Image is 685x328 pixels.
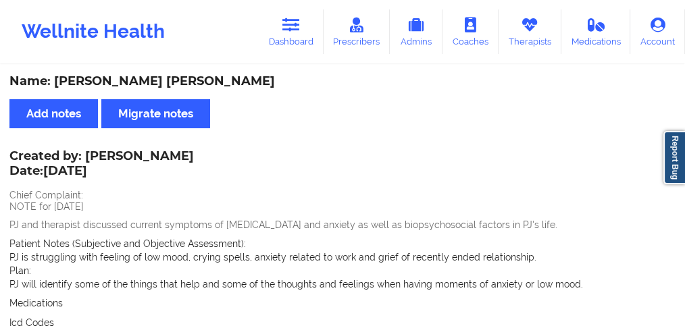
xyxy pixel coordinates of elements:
a: Report Bug [663,131,685,184]
span: Chief Complaint: [9,190,83,200]
a: Therapists [499,9,561,54]
a: Medications [561,9,631,54]
span: Patient Notes (Subjective and Objective Assessment): [9,238,246,249]
span: Plan: [9,265,31,276]
div: Created by: [PERSON_NAME] [9,149,194,180]
a: Admins [390,9,442,54]
p: PJ and therapist discussed current symptoms of [MEDICAL_DATA] and anxiety as well as biopsychosoc... [9,218,676,231]
p: PJ will identify some of the things that help and some of the thoughts and feelings when having m... [9,277,676,291]
button: Migrate notes [101,99,210,128]
a: Coaches [442,9,499,54]
button: Add notes [9,99,98,128]
p: NOTE for [DATE] [9,200,676,213]
p: PJ is struggling with feeling of low mood, crying spells, anxiety related to work and grief of re... [9,250,676,264]
a: Dashboard [259,9,324,54]
a: Account [630,9,685,54]
p: Date: [DATE] [9,163,194,180]
a: Prescribers [324,9,390,54]
div: Name: [PERSON_NAME] [PERSON_NAME] [9,74,676,89]
span: Medications [9,298,63,308]
span: Icd Codes [9,317,54,328]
